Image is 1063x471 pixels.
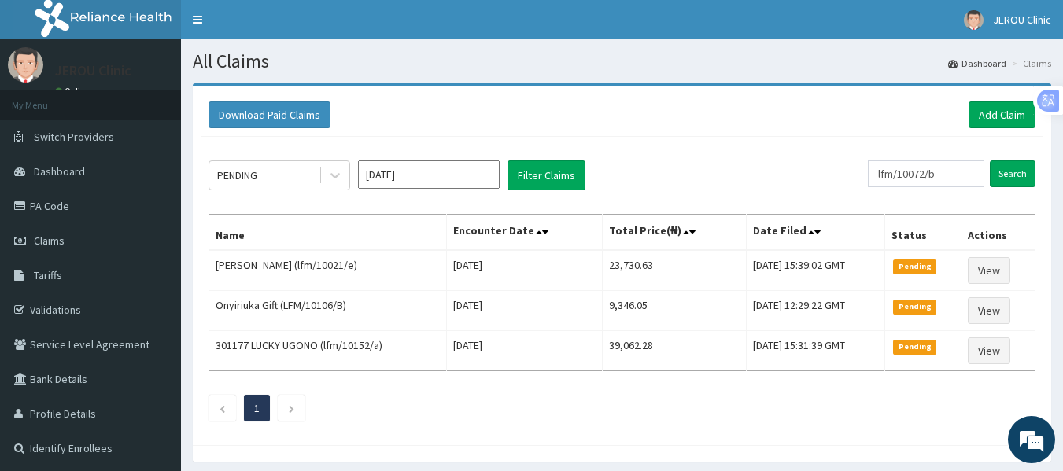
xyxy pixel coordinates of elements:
span: Claims [34,234,65,248]
span: Tariffs [34,268,62,282]
a: Dashboard [948,57,1006,70]
a: Previous page [219,401,226,415]
input: Select Month and Year [358,160,500,189]
input: Search by HMO ID [868,160,984,187]
td: Onyiriuka Gift (LFM/10106/B) [209,291,447,331]
p: JEROU Clinic [55,64,131,78]
span: Switch Providers [34,130,114,144]
td: 301177 LUCKY UGONO (lfm/10152/a) [209,331,447,371]
th: Status [885,215,961,251]
td: [DATE] 12:29:22 GMT [746,291,885,331]
img: User Image [964,10,984,30]
th: Date Filed [746,215,885,251]
h1: All Claims [193,51,1051,72]
li: Claims [1008,57,1051,70]
span: JEROU Clinic [993,13,1051,27]
a: Online [55,86,93,97]
a: View [968,297,1010,324]
div: PENDING [217,167,257,183]
span: Dashboard [34,164,85,178]
span: Pending [893,340,936,354]
td: 23,730.63 [602,250,746,291]
td: [DATE] 15:39:02 GMT [746,250,885,291]
span: Pending [893,259,936,274]
a: View [968,337,1010,364]
td: [PERSON_NAME] (lfm/10021/e) [209,250,447,291]
td: [DATE] 15:31:39 GMT [746,331,885,371]
a: Add Claim [969,101,1035,128]
td: [DATE] [446,291,602,331]
span: Pending [893,300,936,314]
a: Page 1 is your current page [254,401,260,415]
th: Actions [961,215,1035,251]
th: Encounter Date [446,215,602,251]
a: Next page [288,401,295,415]
a: View [968,257,1010,284]
button: Filter Claims [508,160,585,190]
input: Search [990,160,1035,187]
button: Download Paid Claims [209,101,330,128]
td: [DATE] [446,331,602,371]
th: Total Price(₦) [602,215,746,251]
td: 9,346.05 [602,291,746,331]
img: User Image [8,47,43,83]
td: [DATE] [446,250,602,291]
th: Name [209,215,447,251]
td: 39,062.28 [602,331,746,371]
